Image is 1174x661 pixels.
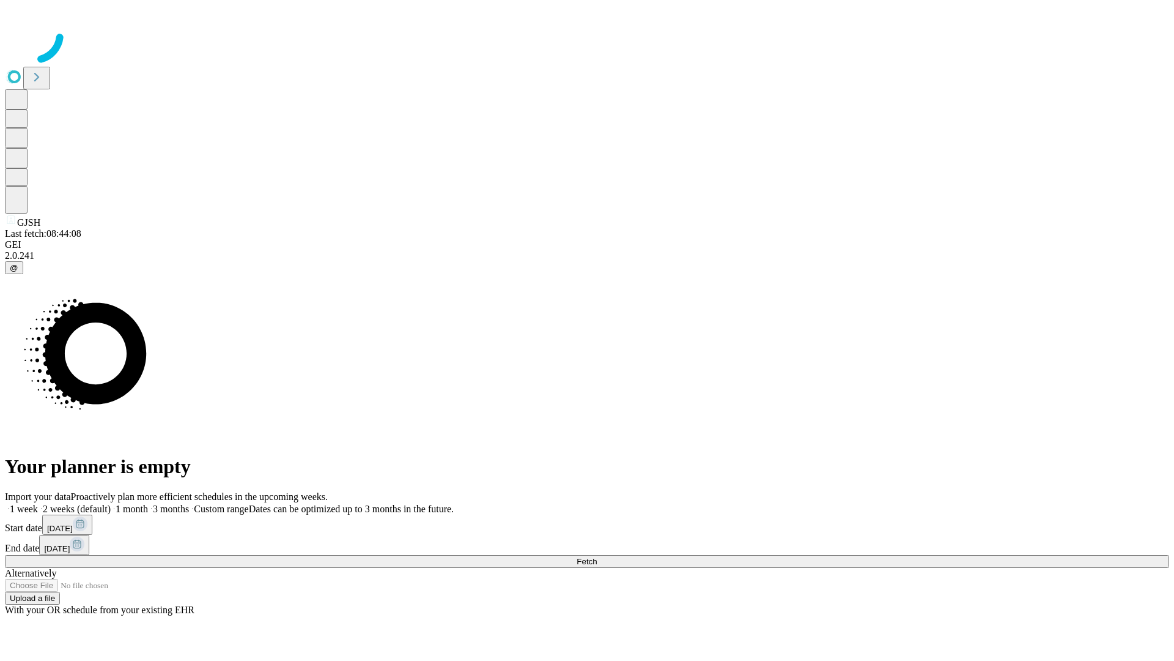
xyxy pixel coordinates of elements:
[5,555,1169,568] button: Fetch
[43,504,111,514] span: 2 weeks (default)
[44,544,70,553] span: [DATE]
[194,504,248,514] span: Custom range
[5,491,71,502] span: Import your data
[5,250,1169,261] div: 2.0.241
[5,515,1169,535] div: Start date
[249,504,454,514] span: Dates can be optimized up to 3 months in the future.
[5,605,194,615] span: With your OR schedule from your existing EHR
[577,557,597,566] span: Fetch
[10,504,38,514] span: 1 week
[71,491,328,502] span: Proactively plan more efficient schedules in the upcoming weeks.
[5,239,1169,250] div: GEI
[153,504,189,514] span: 3 months
[17,217,40,228] span: GJSH
[5,592,60,605] button: Upload a file
[5,228,81,239] span: Last fetch: 08:44:08
[5,455,1169,478] h1: Your planner is empty
[5,568,56,578] span: Alternatively
[5,535,1169,555] div: End date
[39,535,89,555] button: [DATE]
[10,263,18,272] span: @
[42,515,92,535] button: [DATE]
[5,261,23,274] button: @
[47,524,73,533] span: [DATE]
[116,504,148,514] span: 1 month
